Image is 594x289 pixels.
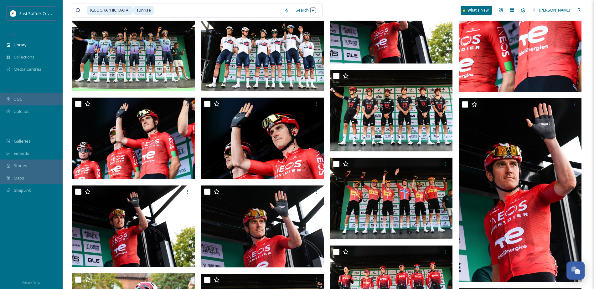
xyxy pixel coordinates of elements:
[539,7,570,13] span: [PERSON_NAME]
[14,42,26,48] span: Library
[14,96,22,102] span: UGC
[6,129,21,133] span: WIDGETS
[22,278,40,286] a: Privacy Policy
[22,281,40,285] span: Privacy Policy
[6,87,20,91] span: COLLECT
[87,6,133,15] span: [GEOGRAPHIC_DATA]
[459,98,581,282] img: SW1_3835-2.jpg
[72,185,195,267] img: SW1_3835.jpg
[19,10,56,16] span: East Suffolk Council
[461,6,492,15] a: What's New
[133,6,154,15] span: sunrise
[201,185,324,267] img: SW1_3834-2.jpg
[14,54,34,60] span: Collections
[529,4,573,16] a: [PERSON_NAME]
[330,70,453,152] img: SW1_3768.jpg
[201,98,324,180] img: SW1_3856-1-2.jpg
[14,163,27,169] span: Stories
[14,109,29,114] span: Uploads
[14,66,41,72] span: Media Centres
[10,10,16,17] img: ESC%20Logo.png
[14,138,31,144] span: Galleries
[330,158,453,240] img: SW1_3756.jpg
[72,9,195,91] img: SW1_3903.jpg
[14,175,24,181] span: Maps
[14,187,31,193] span: SnapLink
[72,98,195,180] img: SW1_3863.jpg
[14,150,29,156] span: Embeds
[201,10,324,92] img: SW1_3891.jpg
[6,32,17,37] span: MEDIA
[292,4,319,16] div: Search
[566,261,585,280] button: Open Chat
